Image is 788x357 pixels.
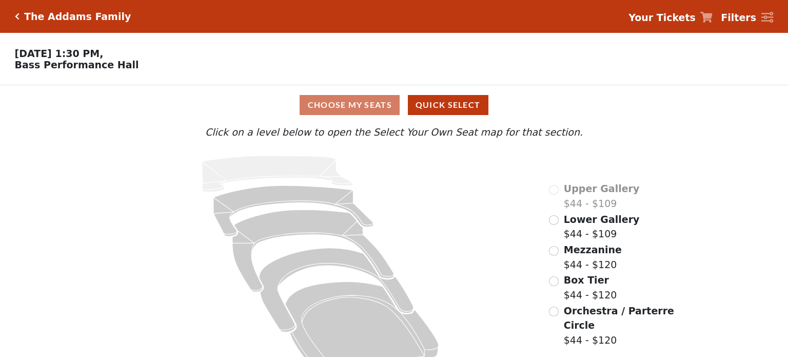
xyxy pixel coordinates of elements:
[721,10,773,25] a: Filters
[628,12,696,23] strong: Your Tickets
[564,244,622,255] span: Mezzanine
[564,305,674,331] span: Orchestra / Parterre Circle
[106,125,682,140] p: Click on a level below to open the Select Your Own Seat map for that section.
[15,13,19,20] a: Click here to go back to filters
[202,156,353,192] path: Upper Gallery - Seats Available: 0
[721,12,756,23] strong: Filters
[408,95,488,115] button: Quick Select
[564,214,640,225] span: Lower Gallery
[564,212,640,241] label: $44 - $109
[564,304,676,348] label: $44 - $120
[564,242,622,272] label: $44 - $120
[564,274,609,286] span: Box Tier
[628,10,713,25] a: Your Tickets
[564,273,617,302] label: $44 - $120
[564,181,640,211] label: $44 - $109
[24,11,131,23] h5: The Addams Family
[564,183,640,194] span: Upper Gallery
[213,185,373,236] path: Lower Gallery - Seats Available: 158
